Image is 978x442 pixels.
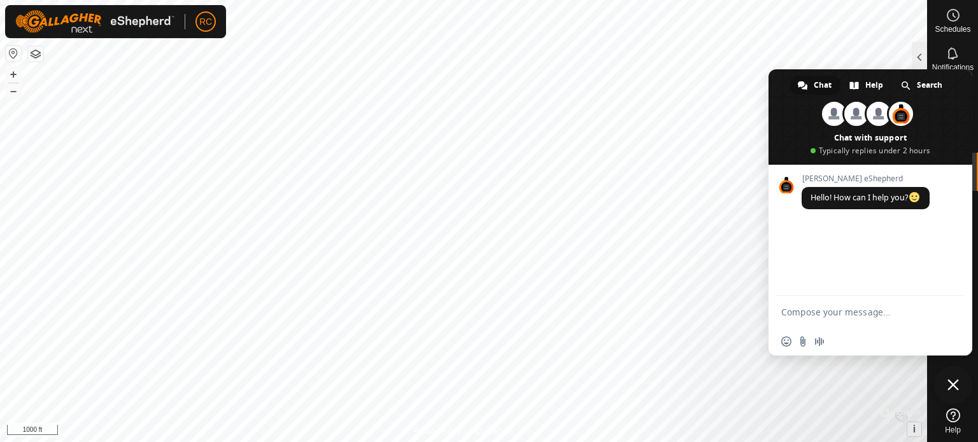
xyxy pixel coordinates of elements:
a: Contact Us [476,425,514,437]
div: Chat [790,76,840,95]
img: Gallagher Logo [15,10,174,33]
div: Search [893,76,951,95]
textarea: Compose your message... [781,307,932,318]
span: Chat [814,76,832,95]
span: Schedules [935,25,970,33]
span: Help [945,426,961,434]
span: Audio message [814,336,825,347]
span: Help [865,76,883,95]
a: Privacy Policy [413,425,461,437]
button: – [6,83,21,99]
button: Reset Map [6,46,21,61]
button: i [907,422,921,436]
span: [PERSON_NAME] eShepherd [802,174,930,183]
button: Map Layers [28,46,43,62]
a: Help [928,403,978,439]
div: Help [842,76,892,95]
button: + [6,67,21,82]
span: RC [199,15,212,29]
span: Hello! How can I help you? [811,192,921,203]
span: Insert an emoji [781,336,791,347]
span: Send a file [798,336,808,347]
span: i [913,424,916,434]
span: Search [917,76,942,95]
div: Close chat [934,366,972,404]
span: Notifications [932,64,974,71]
